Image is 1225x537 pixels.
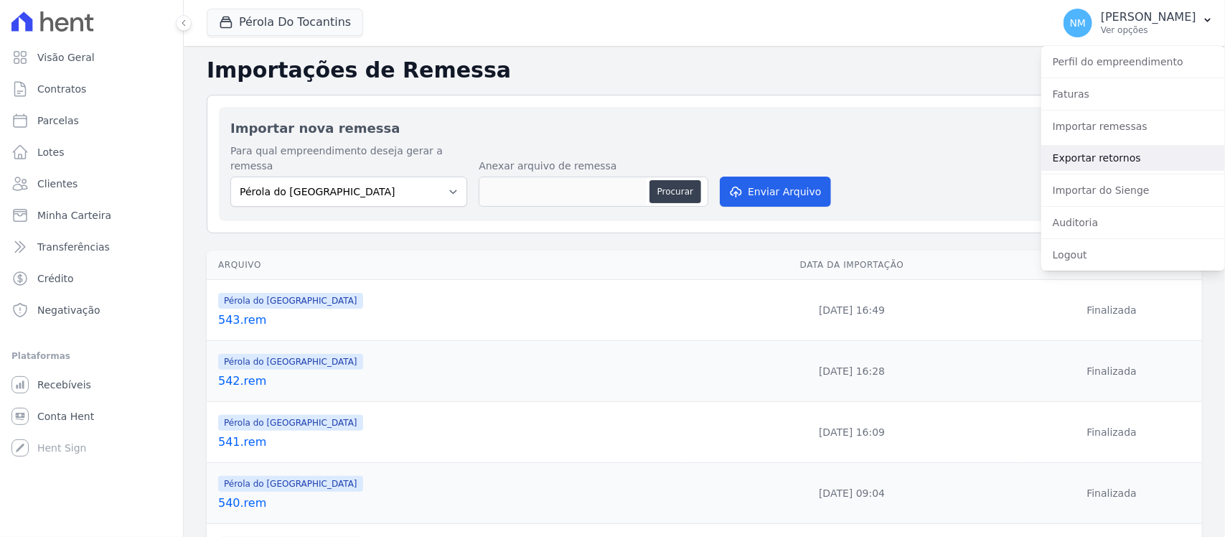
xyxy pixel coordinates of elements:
span: Transferências [37,240,110,254]
span: Minha Carteira [37,208,111,223]
a: Clientes [6,169,177,198]
span: Visão Geral [37,50,95,65]
span: Negativação [37,303,100,317]
span: Conta Hent [37,409,94,424]
a: 542.rem [218,373,677,390]
span: Lotes [37,145,65,159]
th: Situação [1022,251,1202,280]
td: Finalizada [1022,280,1202,341]
a: Logout [1041,242,1225,268]
td: Finalizada [1022,463,1202,524]
a: Parcelas [6,106,177,135]
th: Data da Importação [682,251,1022,280]
a: Transferências [6,233,177,261]
span: Recebíveis [37,378,91,392]
a: Perfil do empreendimento [1041,49,1225,75]
td: [DATE] 16:09 [682,402,1022,463]
a: Crédito [6,264,177,293]
p: Ver opções [1101,24,1196,36]
span: Parcelas [37,113,79,128]
button: Enviar Arquivo [720,177,830,207]
span: Contratos [37,82,86,96]
td: [DATE] 16:49 [682,280,1022,341]
div: Plataformas [11,347,172,365]
a: Importar remessas [1041,113,1225,139]
button: Procurar [649,180,701,203]
a: Lotes [6,138,177,167]
td: [DATE] 09:04 [682,463,1022,524]
a: Visão Geral [6,43,177,72]
a: Faturas [1041,81,1225,107]
a: 541.rem [218,434,677,451]
h2: Importar nova remessa [230,118,1178,138]
a: Contratos [6,75,177,103]
p: [PERSON_NAME] [1101,10,1196,24]
th: Arquivo [207,251,682,280]
h2: Importações de Remessa [207,57,1202,83]
button: Pérola Do Tocantins [207,9,363,36]
a: 540.rem [218,495,677,512]
button: NM [PERSON_NAME] Ver opções [1052,3,1225,43]
label: Anexar arquivo de remessa [479,159,708,174]
a: 543.rem [218,312,677,329]
span: Clientes [37,177,78,191]
span: Crédito [37,271,74,286]
a: Auditoria [1041,210,1225,235]
a: Exportar retornos [1041,145,1225,171]
a: Recebíveis [6,370,177,399]
span: NM [1070,18,1086,28]
span: Pérola do [GEOGRAPHIC_DATA] [218,415,363,431]
td: [DATE] 16:28 [682,341,1022,402]
a: Minha Carteira [6,201,177,230]
label: Para qual empreendimento deseja gerar a remessa [230,144,467,174]
a: Negativação [6,296,177,324]
td: Finalizada [1022,402,1202,463]
span: Pérola do [GEOGRAPHIC_DATA] [218,476,363,492]
a: Conta Hent [6,402,177,431]
td: Finalizada [1022,341,1202,402]
a: Importar do Sienge [1041,177,1225,203]
span: Pérola do [GEOGRAPHIC_DATA] [218,293,363,309]
span: Pérola do [GEOGRAPHIC_DATA] [218,354,363,370]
